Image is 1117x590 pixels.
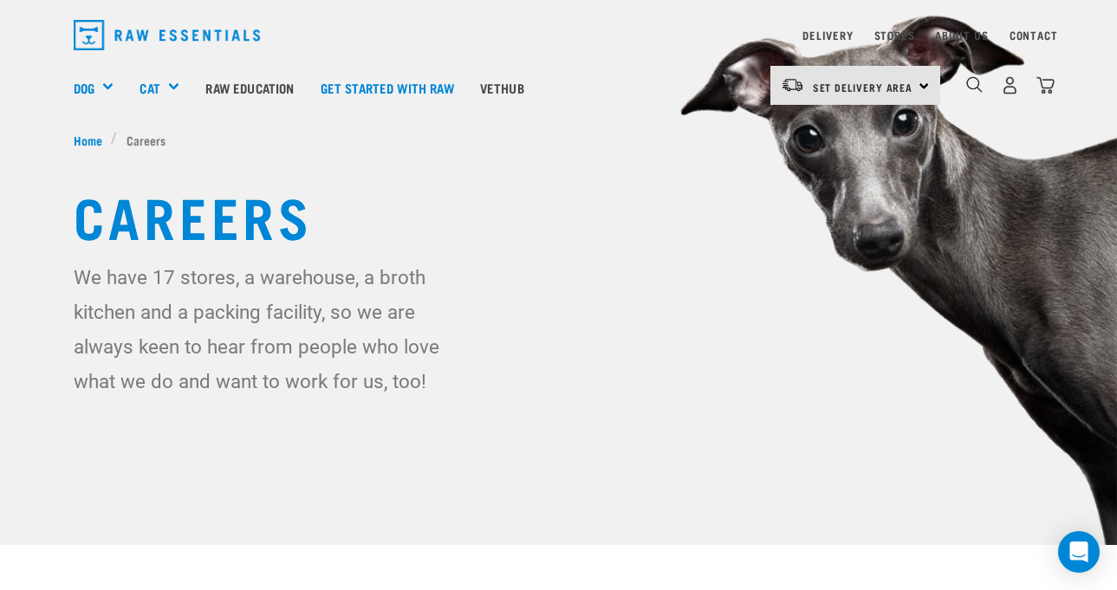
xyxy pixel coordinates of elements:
nav: dropdown navigation [60,13,1058,57]
a: About Us [935,32,988,38]
img: Raw Essentials Logo [74,20,261,50]
a: Dog [74,78,94,98]
img: home-icon-1@2x.png [966,76,983,93]
span: Set Delivery Area [813,84,913,90]
span: Home [74,131,102,149]
img: van-moving.png [781,77,804,93]
a: Raw Education [192,53,307,122]
a: Vethub [467,53,537,122]
p: We have 17 stores, a warehouse, a broth kitchen and a packing facility, so we are always keen to ... [74,260,462,399]
nav: breadcrumbs [74,131,1044,149]
h1: Careers [74,184,1044,246]
div: Open Intercom Messenger [1058,531,1100,573]
img: user.png [1001,76,1019,94]
img: home-icon@2x.png [1036,76,1055,94]
a: Home [74,131,112,149]
a: Contact [1010,32,1058,38]
a: Cat [140,78,159,98]
a: Delivery [802,32,853,38]
a: Get started with Raw [308,53,467,122]
a: Stores [874,32,915,38]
